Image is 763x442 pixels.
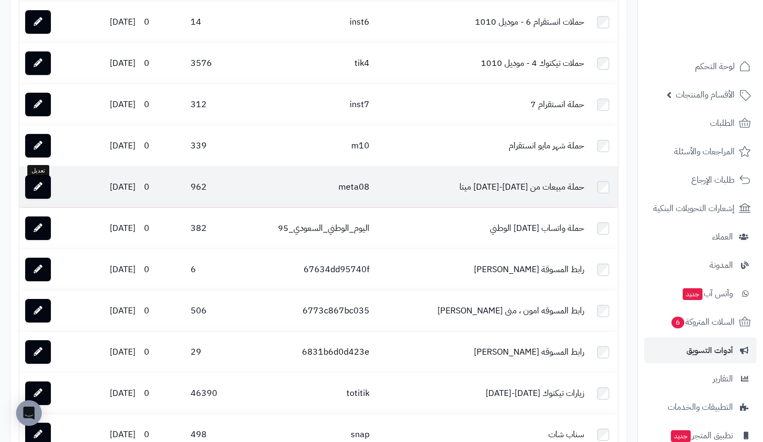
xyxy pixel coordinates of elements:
[374,249,588,290] td: رابط المسوقة [PERSON_NAME]
[374,167,588,207] td: حملة مبيعات من [DATE]-[DATE] ميتا
[236,125,374,166] td: m10
[140,84,186,125] td: 0
[71,2,140,42] td: [DATE]
[374,290,588,331] td: رابط المسوقه امون ، منى [PERSON_NAME]
[236,43,374,84] td: tik4
[71,332,140,372] td: [DATE]
[186,2,235,42] td: 14
[140,167,186,207] td: 0
[644,54,757,79] a: لوحة التحكم
[374,2,588,42] td: حملات انستقرام 6 - موديل 1010
[186,208,235,249] td: 382
[710,116,735,131] span: الطلبات
[644,110,757,136] a: الطلبات
[668,400,733,415] span: التطبيقات والخدمات
[236,290,374,331] td: 6773c867bc035
[236,167,374,207] td: meta08
[186,43,235,84] td: 3576
[374,373,588,414] td: زيارات تيكتوك [DATE]-[DATE]
[695,59,735,74] span: لوحة التحكم
[712,229,733,244] span: العملاء
[140,332,186,372] td: 0
[644,196,757,221] a: إشعارات التحويلات البنكية
[186,167,235,207] td: 962
[671,430,691,442] span: جديد
[644,366,757,392] a: التقارير
[71,125,140,166] td: [DATE]
[644,167,757,193] a: طلبات الإرجاع
[71,208,140,249] td: [DATE]
[374,208,588,249] td: حملة واتساب [DATE] الوطني
[186,125,235,166] td: 339
[683,288,702,300] span: جديد
[140,43,186,84] td: 0
[644,309,757,335] a: السلات المتروكة6
[140,125,186,166] td: 0
[16,400,42,426] div: Open Intercom Messenger
[186,249,235,290] td: 6
[374,84,588,125] td: حملة انستقرام 7
[374,332,588,372] td: رابط المسوقه [PERSON_NAME]
[236,208,374,249] td: اليوم_الوطني_السعودي_95
[71,43,140,84] td: [DATE]
[140,373,186,414] td: 0
[71,249,140,290] td: [DATE]
[71,167,140,207] td: [DATE]
[140,290,186,331] td: 0
[670,314,735,329] span: السلات المتروكة
[709,258,733,273] span: المدونة
[186,84,235,125] td: 312
[671,317,684,328] span: 6
[644,139,757,164] a: المراجعات والأسئلة
[27,165,49,177] div: تعديل
[682,286,733,301] span: وآتس آب
[674,144,735,159] span: المراجعات والأسئلة
[374,125,588,166] td: حملة شهر مايو انستقرام
[690,8,753,31] img: logo-2.png
[644,281,757,306] a: وآتس آبجديد
[644,394,757,420] a: التطبيقات والخدمات
[236,2,374,42] td: inst6
[653,201,735,216] span: إشعارات التحويلات البنكية
[236,249,374,290] td: 67634dd95740f
[186,290,235,331] td: 506
[236,332,374,372] td: 6831b6d0d423e
[691,173,735,188] span: طلبات الإرجاع
[71,373,140,414] td: [DATE]
[140,2,186,42] td: 0
[374,43,588,84] td: حملات تيكتوك 4 - موديل 1010
[686,343,733,358] span: أدوات التسويق
[236,373,374,414] td: totitik
[676,87,735,102] span: الأقسام والمنتجات
[644,252,757,278] a: المدونة
[186,332,235,372] td: 29
[71,290,140,331] td: [DATE]
[186,373,235,414] td: 46390
[644,224,757,250] a: العملاء
[71,84,140,125] td: [DATE]
[140,249,186,290] td: 0
[236,84,374,125] td: inst7
[140,208,186,249] td: 0
[644,338,757,363] a: أدوات التسويق
[713,371,733,386] span: التقارير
